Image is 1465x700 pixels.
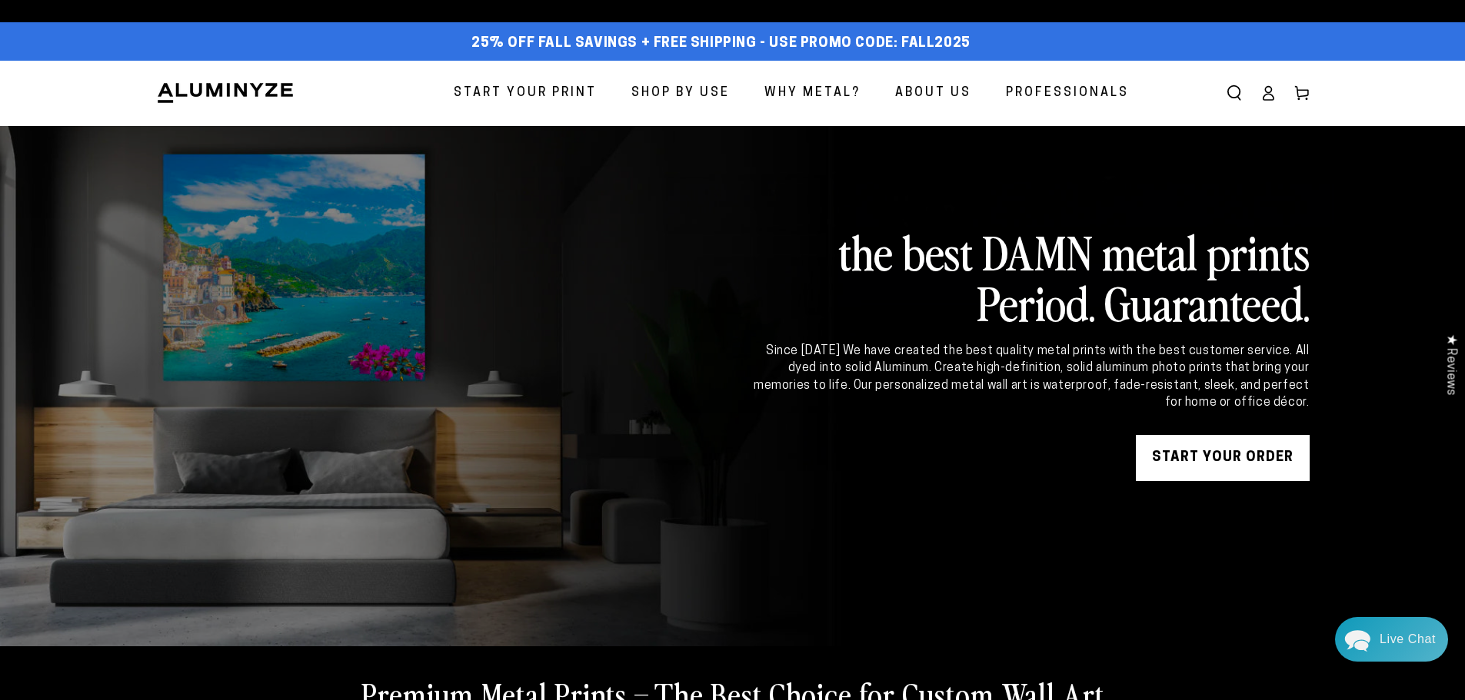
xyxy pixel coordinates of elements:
[994,73,1140,114] a: Professionals
[454,82,597,105] span: Start Your Print
[751,226,1310,327] h2: the best DAMN metal prints Period. Guaranteed.
[1436,322,1465,407] div: Click to open Judge.me floating reviews tab
[1217,76,1251,110] summary: Search our site
[471,35,971,52] span: 25% off FALL Savings + Free Shipping - Use Promo Code: FALL2025
[631,82,730,105] span: Shop By Use
[753,73,872,114] a: Why Metal?
[1335,617,1448,662] div: Chat widget toggle
[1380,617,1436,662] div: Contact Us Directly
[895,82,971,105] span: About Us
[884,73,983,114] a: About Us
[751,343,1310,412] div: Since [DATE] We have created the best quality metal prints with the best customer service. All dy...
[764,82,861,105] span: Why Metal?
[442,73,608,114] a: Start Your Print
[1006,82,1129,105] span: Professionals
[1136,435,1310,481] a: START YOUR Order
[620,73,741,114] a: Shop By Use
